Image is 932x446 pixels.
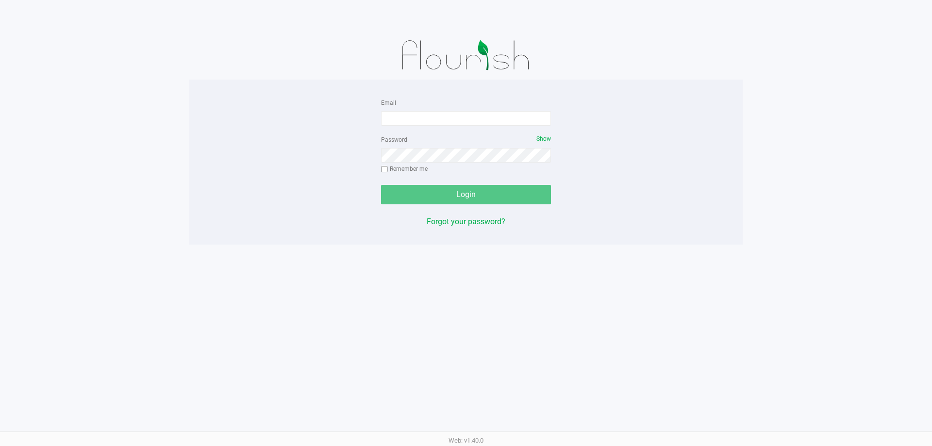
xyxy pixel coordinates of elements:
label: Password [381,135,407,144]
span: Show [536,135,551,142]
label: Remember me [381,165,428,173]
span: Web: v1.40.0 [449,437,483,444]
label: Email [381,99,396,107]
button: Forgot your password? [427,216,505,228]
input: Remember me [381,166,388,173]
